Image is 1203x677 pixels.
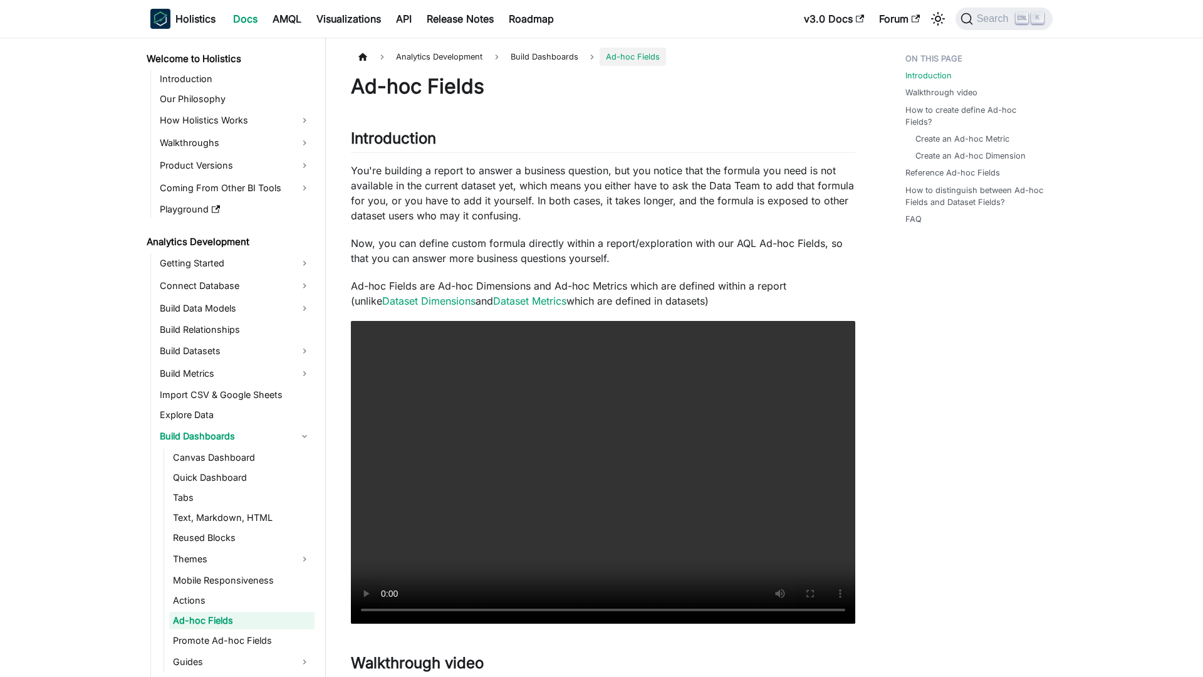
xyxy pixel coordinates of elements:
a: Actions [169,592,315,609]
a: How to distinguish between Ad-hoc Fields and Dataset Fields? [905,184,1045,208]
a: Coming From Other BI Tools [156,178,315,198]
a: Themes [169,549,315,569]
a: Dataset Dimensions [382,295,476,307]
a: Tabs [169,489,315,506]
a: API [388,9,419,29]
nav: Docs sidebar [138,38,326,677]
a: Introduction [156,70,315,88]
a: Release Notes [419,9,501,29]
a: Walkthrough video [905,87,977,98]
button: Search (Ctrl+K) [956,8,1053,30]
a: v3.0 Docs [796,9,872,29]
a: Explore Data [156,406,315,424]
a: How to create define Ad-hoc Fields? [905,104,1045,128]
a: Create an Ad-hoc Metric [915,133,1009,145]
a: Visualizations [309,9,388,29]
b: Holistics [175,11,216,26]
a: Welcome to Holistics [143,50,315,68]
a: Build Metrics [156,364,315,384]
span: Ad-hoc Fields [600,48,666,66]
a: How Holistics Works [156,110,315,130]
a: Create an Ad-hoc Dimension [915,150,1026,162]
h1: Ad-hoc Fields [351,74,855,99]
a: Build Datasets [156,341,315,361]
p: You're building a report to answer a business question, but you notice that the formula you need ... [351,163,855,223]
a: Walkthroughs [156,133,315,153]
a: AMQL [265,9,309,29]
a: Roadmap [501,9,561,29]
a: Home page [351,48,375,66]
a: Docs [226,9,265,29]
a: Connect Database [156,276,315,296]
video: Your browser does not support embedding video, but you can . [351,321,855,624]
a: Quick Dashboard [169,469,315,486]
a: Dataset Metrics [493,295,566,307]
p: Now, you can define custom formula directly within a report/exploration with our AQL Ad-hoc Field... [351,236,855,266]
a: Playground [156,201,315,218]
a: Reference Ad-hoc Fields [905,167,1000,179]
a: Build Data Models [156,298,315,318]
span: Build Dashboards [504,48,585,66]
p: Ad-hoc Fields are Ad-hoc Dimensions and Ad-hoc Metrics which are defined within a report (unlike ... [351,278,855,308]
button: Switch between dark and light mode (currently light mode) [928,9,948,29]
a: Our Philosophy [156,90,315,108]
a: Reused Blocks [169,529,315,547]
a: Introduction [905,70,952,81]
a: Promote Ad-hoc Fields [169,632,315,649]
a: Forum [872,9,927,29]
a: Text, Markdown, HTML [169,509,315,527]
a: Guides [169,652,315,672]
a: Mobile Responsiveness [169,572,315,589]
kbd: K [1031,13,1044,24]
nav: Breadcrumbs [351,48,855,66]
a: FAQ [905,213,922,225]
a: HolisticsHolistics [150,9,216,29]
a: Product Versions [156,155,315,176]
a: Build Relationships [156,321,315,338]
a: Import CSV & Google Sheets [156,386,315,404]
h2: Introduction [351,129,855,153]
a: Ad-hoc Fields [169,612,315,629]
span: Search [973,13,1016,24]
a: Build Dashboards [156,426,315,446]
a: Getting Started [156,253,315,273]
a: Canvas Dashboard [169,449,315,466]
span: Analytics Development [390,48,489,66]
img: Holistics [150,9,170,29]
a: Analytics Development [143,233,315,251]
